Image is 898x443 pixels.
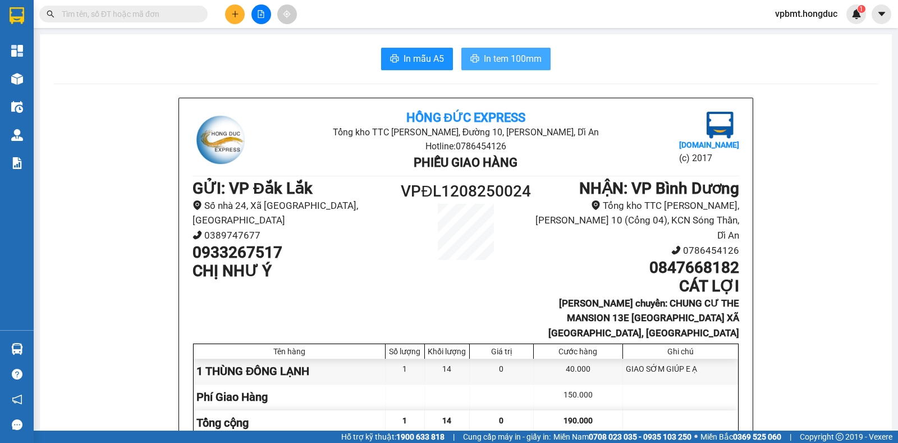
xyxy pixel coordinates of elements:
[388,347,421,356] div: Số lượng
[700,431,781,443] span: Miền Bắc
[851,9,862,19] img: icon-new-feature
[390,54,399,65] span: printer
[404,52,444,66] span: In mẫu A5
[534,385,623,410] div: 150.000
[12,394,22,405] span: notification
[470,54,479,65] span: printer
[463,431,551,443] span: Cung cấp máy in - giấy in:
[859,5,863,13] span: 1
[11,157,23,169] img: solution-icon
[484,52,542,66] span: In tem 100mm
[194,385,386,410] div: Phí Giao Hàng
[733,432,781,441] strong: 0369 525 060
[694,435,698,439] span: ⚪️
[10,7,24,24] img: logo-vxr
[534,243,739,258] li: 0786454126
[589,432,691,441] strong: 0708 023 035 - 0935 103 250
[47,10,54,18] span: search
[425,359,470,384] div: 14
[99,13,218,27] b: Hồng Đức Express
[499,416,503,425] span: 0
[406,111,526,125] b: Hồng Đức Express
[679,140,739,149] b: [DOMAIN_NAME]
[11,45,23,57] img: dashboard-icon
[626,347,735,356] div: Ghi chú
[534,198,739,243] li: Tổng kho TTC [PERSON_NAME], [PERSON_NAME] 10 (Cổng 04), KCN Sóng Thần, Dĩ An
[283,10,291,18] span: aim
[679,151,739,165] li: (c) 2017
[231,10,239,18] span: plus
[193,198,397,228] li: Số nhà 24, Xã [GEOGRAPHIC_DATA], [GEOGRAPHIC_DATA]
[196,347,382,356] div: Tên hàng
[453,431,455,443] span: |
[106,72,210,86] b: Phiếu giao hàng
[11,129,23,141] img: warehouse-icon
[623,359,738,384] div: GIAO SỚM GIÚP E Ạ
[11,73,23,85] img: warehouse-icon
[790,431,791,443] span: |
[193,262,397,281] h1: CHỊ NHƯ Ý
[257,10,265,18] span: file-add
[196,416,249,430] span: Tổng cộng
[563,416,593,425] span: 190.000
[251,4,271,24] button: file-add
[470,359,534,384] div: 0
[283,139,648,153] li: Hotline: 0786454126
[193,200,202,210] span: environment
[402,416,407,425] span: 1
[193,112,249,168] img: logo.jpg
[12,419,22,430] span: message
[537,347,620,356] div: Cước hàng
[11,101,23,113] img: warehouse-icon
[534,258,739,277] h1: 0847668182
[534,359,623,384] div: 40.000
[193,243,397,262] h1: 0933267517
[62,8,194,20] input: Tìm tên, số ĐT hoặc mã đơn
[461,48,551,70] button: printerIn tem 100mm
[193,228,397,243] li: 0389747677
[591,200,601,210] span: environment
[579,179,739,198] b: NHẬN : VP Bình Dương
[872,4,891,24] button: caret-down
[62,28,255,56] li: Tổng kho TTC [PERSON_NAME], Đường 10, [PERSON_NAME], Dĩ An
[283,125,648,139] li: Tổng kho TTC [PERSON_NAME], Đường 10, [PERSON_NAME], Dĩ An
[548,298,739,339] b: [PERSON_NAME] chuyển: CHUNG CƯ THE MANSION 13E [GEOGRAPHIC_DATA] XÃ [GEOGRAPHIC_DATA], [GEOGRAPHI...
[386,359,425,384] div: 1
[473,347,530,356] div: Giá trị
[194,359,386,384] div: 1 THÙNG ĐÔNG LẠNH
[381,48,453,70] button: printerIn mẫu A5
[397,179,534,204] h1: VPĐL1208250024
[14,14,70,70] img: logo.jpg
[341,431,445,443] span: Hỗ trợ kỹ thuật:
[766,7,846,21] span: vpbmt.hongduc
[442,416,451,425] span: 14
[62,56,255,70] li: Hotline: 0786454126
[858,5,865,13] sup: 1
[877,9,887,19] span: caret-down
[428,347,466,356] div: Khối lượng
[396,432,445,441] strong: 1900 633 818
[414,156,517,170] b: Phiếu giao hàng
[193,230,202,240] span: phone
[193,179,313,198] b: GỬI : VP Đắk Lắk
[671,245,681,255] span: phone
[225,4,245,24] button: plus
[11,343,23,355] img: warehouse-icon
[707,112,734,139] img: logo.jpg
[534,277,739,296] h1: CÁT LỢI
[836,433,844,441] span: copyright
[553,431,691,443] span: Miền Nam
[277,4,297,24] button: aim
[12,369,22,380] span: question-circle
